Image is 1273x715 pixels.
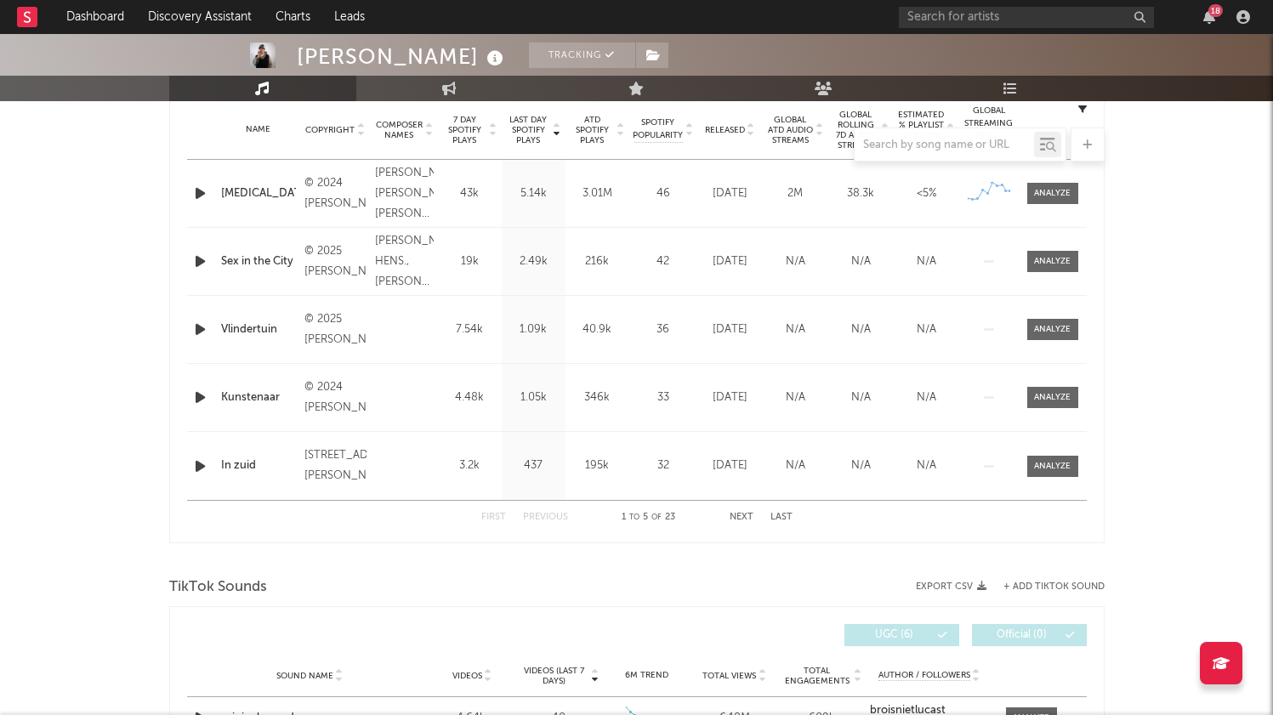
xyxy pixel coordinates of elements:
[986,582,1105,592] button: + Add TikTok Sound
[520,666,588,686] span: Videos (last 7 days)
[602,508,696,528] div: 1 5 23
[833,110,879,150] span: Global Rolling 7D Audio Streams
[702,253,759,270] div: [DATE]
[221,185,296,202] a: [MEDICAL_DATA]
[221,123,296,136] div: Name
[702,185,759,202] div: [DATE]
[1208,4,1223,17] div: 18
[570,115,615,145] span: ATD Spotify Plays
[305,125,355,135] span: Copyright
[702,671,756,681] span: Total Views
[221,321,296,338] a: Vlindertuin
[634,253,693,270] div: 42
[570,185,625,202] div: 3.01M
[570,253,625,270] div: 216k
[169,577,267,598] span: TikTok Sounds
[375,231,434,292] div: [PERSON_NAME], HENS., [PERSON_NAME] & [PERSON_NAME]
[297,43,508,71] div: [PERSON_NAME]
[767,457,824,474] div: N/A
[833,253,889,270] div: N/A
[898,457,955,474] div: N/A
[651,514,662,521] span: of
[221,253,296,270] a: Sex in the City
[767,321,824,338] div: N/A
[570,389,625,406] div: 346k
[855,630,934,640] span: UGC ( 6 )
[523,513,568,522] button: Previous
[702,457,759,474] div: [DATE]
[276,671,333,681] span: Sound Name
[570,321,625,338] div: 40.9k
[833,321,889,338] div: N/A
[898,110,945,150] span: Estimated % Playlist Streams Last Day
[304,173,367,214] div: © 2024 [PERSON_NAME]
[898,389,955,406] div: N/A
[375,163,434,224] div: [PERSON_NAME], [PERSON_NAME], [PERSON_NAME] [PERSON_NAME] & [PERSON_NAME] Raats
[221,457,296,474] a: In zuid
[899,7,1154,28] input: Search for artists
[633,116,683,142] span: Spotify Popularity
[767,253,824,270] div: N/A
[916,582,986,592] button: Export CSV
[506,115,551,145] span: Last Day Spotify Plays
[767,115,814,145] span: Global ATD Audio Streams
[634,185,693,202] div: 46
[844,624,959,646] button: UGC(6)
[898,253,955,270] div: N/A
[506,253,561,270] div: 2.49k
[506,321,561,338] div: 1.09k
[878,670,970,681] span: Author / Followers
[442,389,497,406] div: 4.48k
[833,185,889,202] div: 38.3k
[375,120,423,140] span: Composer Names
[506,457,561,474] div: 437
[855,139,1034,152] input: Search by song name or URL
[983,630,1061,640] span: Official ( 0 )
[702,321,759,338] div: [DATE]
[442,115,487,145] span: 7 Day Spotify Plays
[506,389,561,406] div: 1.05k
[833,457,889,474] div: N/A
[442,185,497,202] div: 43k
[898,185,955,202] div: <5%
[442,321,497,338] div: 7.54k
[607,669,686,682] div: 6M Trend
[442,457,497,474] div: 3.2k
[702,389,759,406] div: [DATE]
[506,185,561,202] div: 5.14k
[963,105,1014,156] div: Global Streaming Trend (Last 60D)
[1203,10,1215,24] button: 18
[481,513,506,522] button: First
[304,309,367,350] div: © 2025 [PERSON_NAME]
[767,389,824,406] div: N/A
[570,457,625,474] div: 195k
[1003,582,1105,592] button: + Add TikTok Sound
[898,321,955,338] div: N/A
[705,125,745,135] span: Released
[730,513,753,522] button: Next
[304,377,367,418] div: © 2024 [PERSON_NAME]
[304,241,367,282] div: © 2025 [PERSON_NAME]
[452,671,482,681] span: Videos
[972,624,1087,646] button: Official(0)
[770,513,793,522] button: Last
[304,445,367,486] div: [STREET_ADDRESS][PERSON_NAME]
[529,43,635,68] button: Tracking
[634,389,693,406] div: 33
[767,185,824,202] div: 2M
[634,321,693,338] div: 36
[221,389,296,406] a: Kunstenaar
[634,457,693,474] div: 32
[782,666,851,686] span: Total Engagements
[442,253,497,270] div: 19k
[833,389,889,406] div: N/A
[629,514,639,521] span: to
